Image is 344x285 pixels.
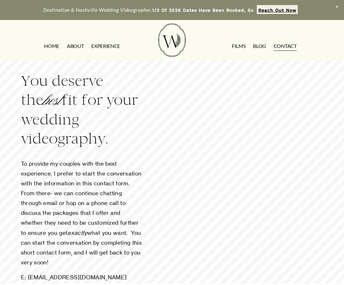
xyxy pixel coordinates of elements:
[258,8,296,13] strong: Reach Out Now
[21,72,143,148] h2: You deserve the fit for your wedding videography.
[257,5,298,14] a: Reach Out Now
[43,92,62,110] em: best
[21,272,143,282] p: E: [EMAIL_ADDRESS][DOMAIN_NAME]
[21,159,143,268] p: To provide my couples with the best experience, I prefer to start the conversation with the infor...
[158,23,185,57] img: Wild Fern Weddings
[67,41,84,51] a: ABOUT
[274,41,297,51] a: CONTACT
[44,41,59,51] a: HOME
[253,41,266,51] a: Blog
[91,41,120,51] a: EXPERIENCE
[232,41,245,51] a: FILMS
[68,229,87,236] em: exactly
